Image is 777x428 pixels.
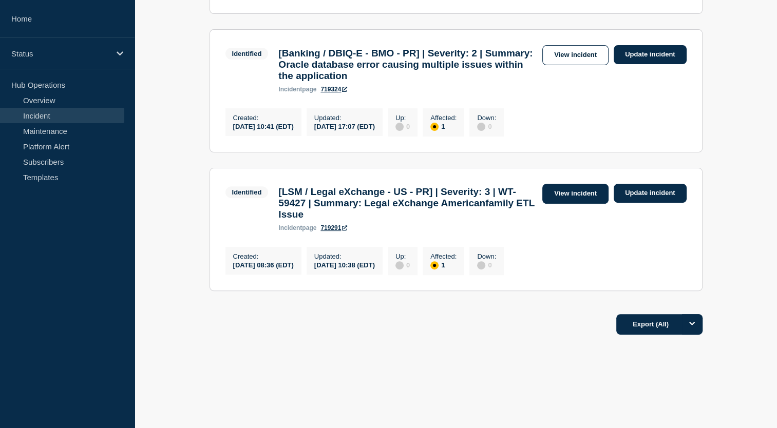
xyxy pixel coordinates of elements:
div: [DATE] 17:07 (EDT) [314,122,375,130]
p: Affected : [430,114,457,122]
div: [DATE] 10:38 (EDT) [314,260,375,269]
span: incident [278,224,302,231]
a: 719291 [320,224,347,231]
p: page [278,86,316,93]
h3: [Banking / DBIQ-E - BMO - PR] | Severity: 2 | Summary: Oracle database error causing multiple iss... [278,48,537,82]
p: page [278,224,316,231]
p: Down : [477,252,496,260]
h3: [LSM / Legal eXchange - US - PR] | Severity: 3 | WT-59427 | Summary: Legal eXchange Americanfamil... [278,186,537,220]
p: Down : [477,114,496,122]
div: [DATE] 08:36 (EDT) [233,260,294,269]
a: Update incident [614,45,687,64]
p: Affected : [430,252,457,260]
div: 0 [395,122,410,131]
button: Export (All) [616,314,703,335]
p: Status [11,49,110,58]
div: 0 [477,122,496,131]
div: affected [430,123,439,131]
p: Created : [233,252,294,260]
div: 1 [430,122,457,131]
p: Up : [395,252,410,260]
a: View incident [542,184,609,204]
div: 1 [430,260,457,269]
p: Updated : [314,252,375,260]
a: 719324 [320,86,347,93]
p: Up : [395,114,410,122]
div: disabled [395,123,404,131]
div: [DATE] 10:41 (EDT) [233,122,294,130]
p: Updated : [314,114,375,122]
span: incident [278,86,302,93]
span: Identified [225,48,269,60]
div: disabled [477,261,485,269]
button: Options [682,314,703,335]
a: View incident [542,45,609,65]
div: affected [430,261,439,269]
div: disabled [395,261,404,269]
div: 0 [395,260,410,269]
div: 0 [477,260,496,269]
span: Identified [225,186,269,198]
div: disabled [477,123,485,131]
a: Update incident [614,184,687,203]
p: Created : [233,114,294,122]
